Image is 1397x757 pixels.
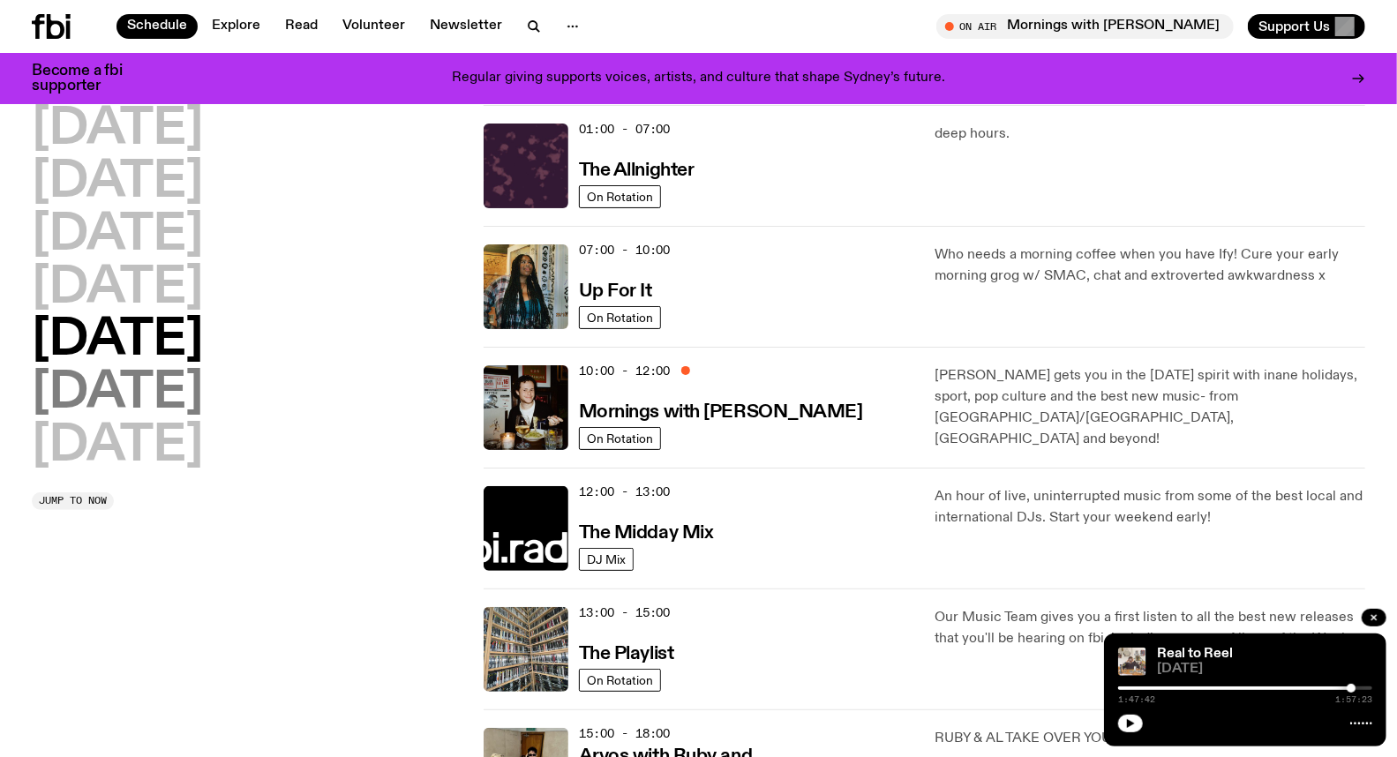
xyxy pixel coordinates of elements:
span: On Rotation [587,673,653,686]
img: A corner shot of the fbi music library [484,607,568,692]
button: Support Us [1248,14,1365,39]
button: Jump to now [32,492,114,510]
a: On Rotation [579,306,661,329]
button: [DATE] [32,369,203,418]
h3: Become a fbi supporter [32,64,145,94]
p: Our Music Team gives you a first listen to all the best new releases that you'll be hearing on fb... [935,607,1365,649]
p: An hour of live, uninterrupted music from some of the best local and international DJs. Start you... [935,486,1365,528]
a: Mornings with [PERSON_NAME] [579,400,863,422]
h3: The Allnighter [579,161,695,180]
a: On Rotation [579,427,661,450]
h3: Mornings with [PERSON_NAME] [579,403,863,422]
a: Real to Reel [1157,647,1233,661]
span: On Rotation [587,311,653,324]
img: Jasper Craig Adams holds a vintage camera to his eye, obscuring his face. He is wearing a grey ju... [1118,648,1146,676]
span: 1:47:42 [1118,695,1155,704]
p: Regular giving supports voices, artists, and culture that shape Sydney’s future. [452,71,945,86]
button: [DATE] [32,158,203,207]
button: [DATE] [32,422,203,471]
h3: The Playlist [579,645,674,663]
a: Explore [201,14,271,39]
span: Jump to now [39,496,107,506]
img: Ify - a Brown Skin girl with black braided twists, looking up to the side with her tongue stickin... [484,244,568,329]
a: Up For It [579,279,652,301]
span: 15:00 - 18:00 [579,725,671,742]
a: The Allnighter [579,158,695,180]
a: DJ Mix [579,548,634,571]
a: The Midday Mix [579,521,714,543]
button: [DATE] [32,211,203,260]
span: DJ Mix [587,552,626,566]
img: Sam blankly stares at the camera, brightly lit by a camera flash wearing a hat collared shirt and... [484,365,568,450]
button: [DATE] [32,264,203,313]
span: Support Us [1258,19,1330,34]
p: deep hours. [935,124,1365,145]
span: 01:00 - 07:00 [579,121,671,138]
a: On Rotation [579,669,661,692]
span: 07:00 - 10:00 [579,242,671,259]
p: RUBY & AL TAKE OVER YOUR [DATE] ARVOS! [935,728,1365,749]
span: 10:00 - 12:00 [579,363,671,379]
p: Who needs a morning coffee when you have Ify! Cure your early morning grog w/ SMAC, chat and extr... [935,244,1365,287]
span: [DATE] [1157,663,1372,676]
button: On AirMornings with [PERSON_NAME] [936,14,1234,39]
span: On Rotation [587,431,653,445]
button: [DATE] [32,105,203,154]
a: Read [274,14,328,39]
a: Schedule [116,14,198,39]
a: On Rotation [579,185,661,208]
span: 13:00 - 15:00 [579,604,671,621]
p: [PERSON_NAME] gets you in the [DATE] spirit with inane holidays, sport, pop culture and the best ... [935,365,1365,450]
span: 1:57:23 [1335,695,1372,704]
h3: The Midday Mix [579,524,714,543]
a: Volunteer [332,14,416,39]
a: Newsletter [419,14,513,39]
a: The Playlist [579,641,674,663]
h3: Up For It [579,282,652,301]
span: 12:00 - 13:00 [579,483,671,500]
span: On Rotation [587,190,653,203]
button: [DATE] [32,316,203,365]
